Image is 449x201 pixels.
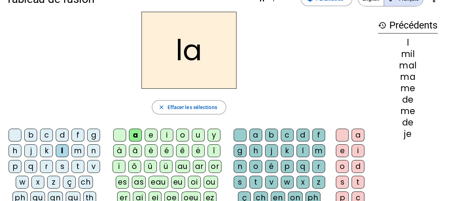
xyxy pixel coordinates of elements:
div: a [249,129,262,141]
div: h [9,144,21,157]
div: l [56,144,69,157]
div: a [351,129,364,141]
h2: la [141,12,236,89]
div: ô [128,160,141,173]
div: é [160,144,173,157]
div: ü [160,160,173,173]
div: m [312,144,325,157]
div: h [249,144,262,157]
div: ç [63,176,76,189]
div: me [378,107,438,115]
div: ch [79,176,93,189]
div: j [265,144,278,157]
div: ma [378,73,438,81]
div: î [208,144,220,157]
div: b [265,129,278,141]
div: d [296,129,309,141]
div: n [234,160,246,173]
div: es [116,176,129,189]
div: or [209,160,221,173]
div: ê [176,144,189,157]
div: t [71,160,84,173]
div: k [40,144,53,157]
div: é [265,160,278,173]
div: â [129,144,142,157]
div: f [71,129,84,141]
div: eu [171,176,185,189]
div: s [234,176,246,189]
div: c [281,129,294,141]
div: au [175,160,190,173]
div: d [351,160,364,173]
mat-icon: history [378,21,386,30]
div: o [249,160,262,173]
div: g [87,129,100,141]
div: ar [193,160,206,173]
div: c [40,129,53,141]
div: d [56,129,69,141]
div: o [336,160,349,173]
div: t [351,176,364,189]
div: mal [378,61,438,70]
div: k [281,144,294,157]
div: e [145,129,158,141]
div: p [281,160,294,173]
div: mil [378,50,438,58]
span: Effacer les sélections [167,103,217,112]
div: l [378,38,438,47]
div: x [31,176,44,189]
div: ë [192,144,205,157]
div: de [378,118,438,127]
div: r [40,160,53,173]
div: je [378,130,438,138]
div: o [176,129,189,141]
mat-icon: close [158,104,164,110]
div: j [24,144,37,157]
div: y [208,129,220,141]
div: e [336,144,349,157]
div: oi [188,176,201,189]
div: n [87,144,100,157]
div: u [192,129,205,141]
div: w [281,176,294,189]
div: q [296,160,309,173]
div: s [56,160,69,173]
div: s [336,176,349,189]
div: v [87,160,100,173]
div: û [144,160,157,173]
div: è [145,144,158,157]
div: ou [204,176,218,189]
div: r [312,160,325,173]
div: eau [149,176,168,189]
div: w [16,176,29,189]
div: z [47,176,60,189]
div: m [71,144,84,157]
div: me [378,84,438,93]
div: z [312,176,325,189]
div: ï [113,160,125,173]
div: i [351,144,364,157]
div: g [234,144,246,157]
div: l [296,144,309,157]
div: x [296,176,309,189]
div: v [265,176,278,189]
div: de [378,96,438,104]
div: q [24,160,37,173]
div: i [160,129,173,141]
button: Effacer les sélections [152,100,226,114]
div: as [132,176,146,189]
div: a [129,129,142,141]
div: t [249,176,262,189]
h3: Précédents [378,17,438,33]
div: b [24,129,37,141]
div: p [9,160,21,173]
div: f [312,129,325,141]
div: à [113,144,126,157]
